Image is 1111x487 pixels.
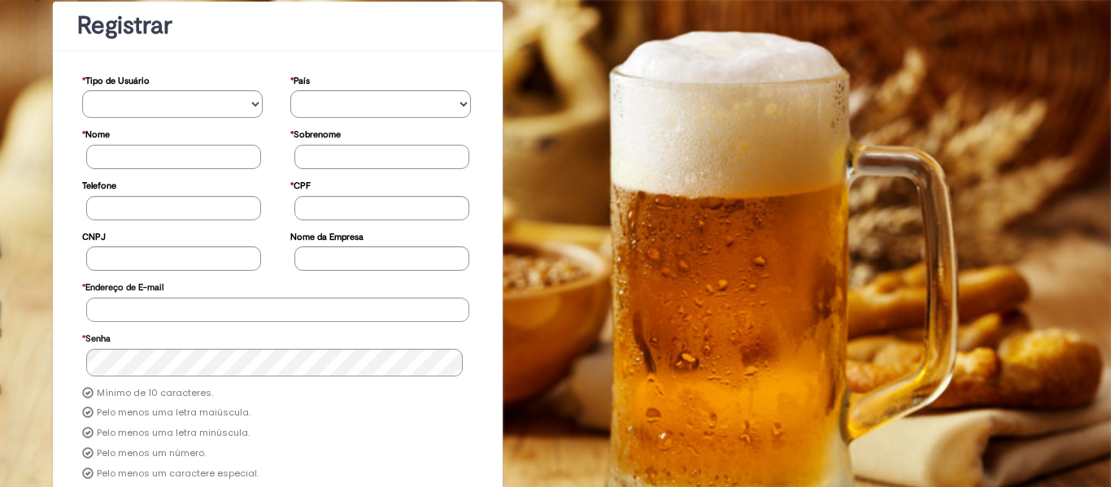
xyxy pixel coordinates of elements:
[290,172,311,196] label: CPF
[97,467,259,480] label: Pelo menos um caractere especial.
[77,12,478,39] h1: Registrar
[97,427,250,440] label: Pelo menos uma letra minúscula.
[82,274,163,298] label: Endereço de E-mail
[97,387,213,400] label: Mínimo de 10 caracteres.
[82,67,150,91] label: Tipo de Usuário
[97,407,251,420] label: Pelo menos uma letra maiúscula.
[290,121,341,145] label: Sobrenome
[82,224,106,247] label: CNPJ
[82,325,111,349] label: Senha
[82,121,110,145] label: Nome
[290,224,364,247] label: Nome da Empresa
[97,447,206,460] label: Pelo menos um número.
[82,172,116,196] label: Telefone
[290,67,310,91] label: País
